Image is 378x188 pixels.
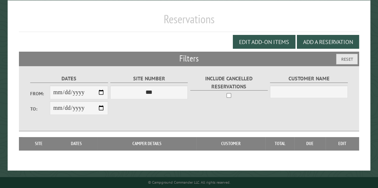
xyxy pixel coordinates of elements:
h2: Filters [19,52,359,65]
h1: Reservations [19,12,359,32]
th: Site [23,137,55,150]
label: From: [30,90,49,97]
button: Add a Reservation [297,35,359,49]
label: Dates [30,75,108,83]
th: Camper Details [98,137,196,150]
label: To: [30,105,49,112]
label: Include Cancelled Reservations [190,75,268,91]
th: Edit [326,137,359,150]
th: Due [294,137,326,150]
small: © Campground Commander LLC. All rights reserved. [148,180,230,185]
th: Dates [55,137,98,150]
label: Customer Name [270,75,347,83]
th: Total [265,137,294,150]
label: Site Number [110,75,188,83]
button: Reset [336,54,358,64]
th: Customer [196,137,265,150]
button: Edit Add-on Items [233,35,295,49]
